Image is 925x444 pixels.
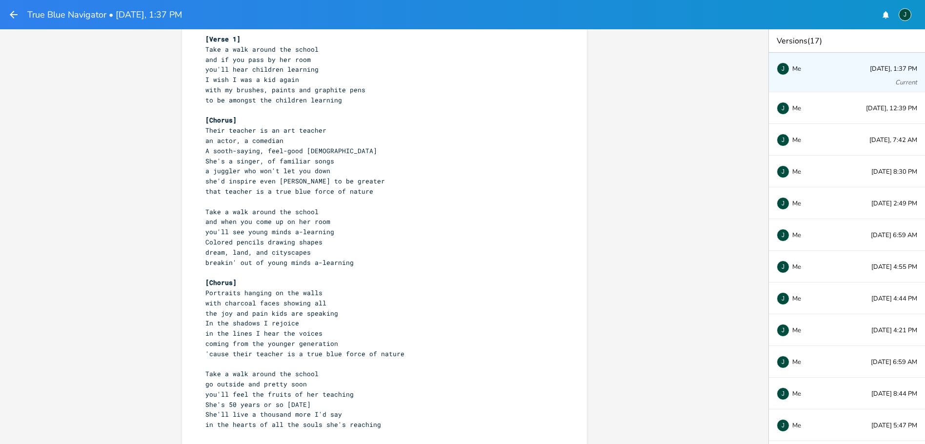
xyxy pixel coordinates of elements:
span: [DATE], 7:42 AM [869,137,917,143]
div: Jim63 [777,261,789,273]
span: she'd inspire even [PERSON_NAME] to be greater [205,177,385,185]
div: Jim63 [777,356,789,368]
span: Me [792,105,801,112]
span: Me [792,422,801,429]
span: Me [792,65,801,72]
div: Jim63 [777,229,789,242]
span: you'll hear children learning [205,65,319,74]
div: Versions (17) [769,29,925,53]
div: Jim63 [777,324,789,337]
span: Take a walk around the school [205,45,319,54]
span: Me [792,327,801,334]
span: [DATE] 5:47 PM [871,423,917,429]
span: Portraits hanging on the walls [205,288,322,297]
h1: True Blue Navigator • [DATE], 1:37 PM [27,10,182,19]
div: Jim63 [777,419,789,432]
span: 'cause their teacher is a true blue force of nature [205,349,404,358]
div: Jim63 [777,134,789,146]
span: [DATE] 4:55 PM [871,264,917,270]
span: dream, land, and cityscapes [205,248,311,257]
span: Me [792,295,801,302]
div: Current [895,80,917,86]
span: Me [792,390,801,397]
span: and if you pass by her room [205,55,311,64]
span: and when you come up on her room [205,217,330,226]
span: [DATE] 8:44 PM [871,391,917,397]
span: [DATE] 6:59 AM [871,232,917,239]
span: a juggler who won't let you down [205,166,330,175]
div: Jim63 [777,165,789,178]
span: She's a singer, of familiar songs [205,157,334,165]
span: [DATE], 1:37 PM [870,66,917,72]
span: [Chorus] [205,116,237,124]
span: [Verse 1] [205,35,241,43]
span: Colored pencils drawing shapes [205,238,322,246]
span: you'll see young minds a-learning [205,227,334,236]
div: Jim63 [777,292,789,305]
span: Me [792,168,801,175]
div: Jim63 [777,62,789,75]
span: [DATE] 8:30 PM [871,169,917,175]
span: Me [792,232,801,239]
span: with my brushes, paints and graphite pens [205,85,365,94]
span: Their teacher is an art teacher [205,126,326,135]
span: in the hearts of all the souls she's reaching [205,420,381,429]
span: go outside and pretty soon [205,380,307,388]
span: In the shadows I rejoice [205,319,299,327]
span: [DATE] 4:44 PM [871,296,917,302]
span: Me [792,263,801,270]
div: Jim63 [777,102,789,115]
span: coming from the younger generation [205,339,338,348]
span: you'll feel the fruits of her teaching [205,390,354,399]
span: an actor, a comedian [205,136,283,145]
span: [DATE] 4:21 PM [871,327,917,334]
span: She's 50 years or so [DATE] [205,400,311,409]
div: Jim63 [777,197,789,210]
span: Take a walk around the school [205,369,319,378]
span: She'll live a thousand more I'd say [205,410,342,419]
div: Jim63 [899,8,911,21]
span: in the lines I hear the voices [205,329,322,338]
span: Take a walk around the school [205,207,319,216]
span: the joy and pain kids are speaking [205,309,338,318]
div: Jim63 [777,387,789,400]
span: [Chorus] [205,278,237,287]
span: [DATE], 12:39 PM [866,105,917,112]
span: Me [792,359,801,365]
span: A sooth-saying, feel-good [DEMOGRAPHIC_DATA] [205,146,377,155]
span: Me [792,200,801,207]
span: that teacher is a true blue force of nature [205,187,373,196]
span: Me [792,137,801,143]
span: [DATE] 2:49 PM [871,201,917,207]
button: J [899,3,911,26]
span: to be amongst the children learning [205,96,342,104]
span: [DATE] 6:59 AM [871,359,917,365]
span: I wish I was a kid again [205,75,299,84]
span: breakin' out of young minds a-learning [205,258,354,267]
span: with charcoal faces showing all [205,299,326,307]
